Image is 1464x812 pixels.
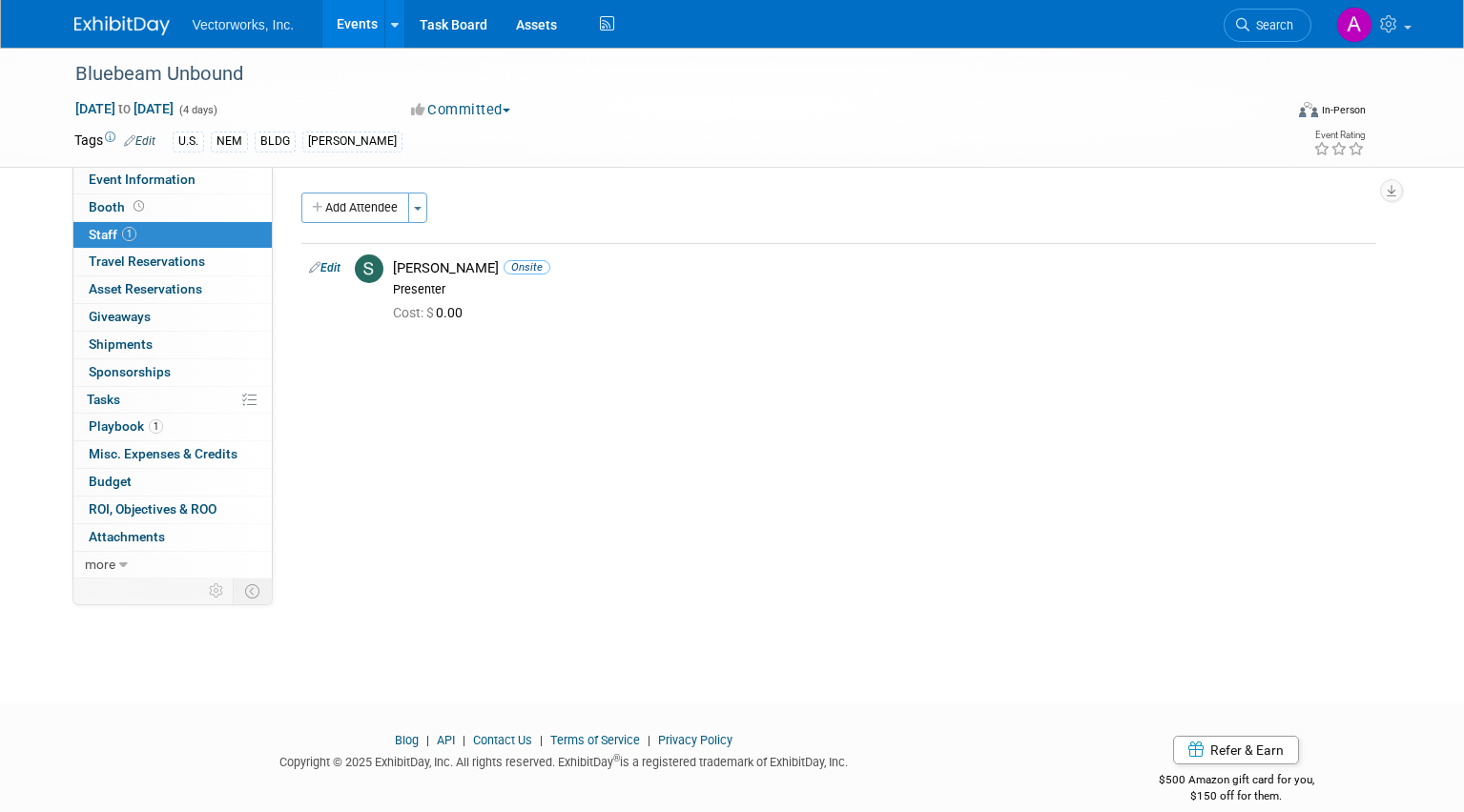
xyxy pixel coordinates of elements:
a: Contact Us [473,733,532,747]
span: Sponsorships [89,364,171,379]
span: (4 days) [177,104,217,116]
span: more [85,557,115,572]
a: Sponsorships [73,359,272,386]
span: | [458,733,470,747]
a: Terms of Service [550,733,640,747]
a: Privacy Policy [658,733,732,747]
span: to [115,101,134,116]
span: Attachments [89,529,165,544]
button: Add Attendee [301,193,409,223]
a: Blog [395,733,419,747]
span: Onsite [504,260,550,274]
span: Search [1249,18,1293,32]
img: Format-Inperson.png [1299,102,1318,117]
div: Presenter [393,282,1369,297]
a: API [437,733,455,747]
a: Budget [73,469,272,496]
a: more [73,552,272,579]
span: 1 [149,419,163,434]
div: U.S. [173,132,204,152]
a: Misc. Expenses & Credits [73,441,272,468]
span: | [535,733,547,747]
span: Budget [89,474,132,489]
span: Cost: $ [393,305,436,320]
a: Giveaways [73,304,272,331]
a: Booth [73,194,272,221]
span: | [422,733,434,747]
div: In-Person [1321,103,1366,117]
span: Event Information [89,172,196,187]
a: Asset Reservations [73,276,272,303]
a: Shipments [73,332,272,358]
div: Bluebeam Unbound [69,57,1257,91]
span: Asset Reservations [89,281,202,296]
a: ROI, Objectives & ROO [73,497,272,523]
span: Tasks [87,392,120,407]
span: Misc. Expenses & Credits [89,446,237,461]
div: BLDG [255,132,296,152]
div: NEM [211,132,248,152]
div: $500 Amazon gift card for you, [1083,760,1391,803]
a: Search [1224,9,1311,42]
td: Toggle Event Tabs [233,579,272,603]
span: Booth not reserved yet [130,199,148,213]
span: Travel Reservations [89,254,205,269]
button: Committed [404,100,518,120]
div: Event Rating [1313,131,1365,140]
img: ExhibitDay [74,16,170,35]
span: ROI, Objectives & ROO [89,501,217,517]
span: | [643,733,655,747]
a: Edit [124,134,155,148]
a: Event Information [73,167,272,193]
a: Playbook1 [73,414,272,440]
a: Attachments [73,524,272,551]
span: Vectorworks, Inc. [193,17,295,32]
a: Tasks [73,387,272,414]
a: Edit [309,261,340,274]
span: [DATE] [DATE] [74,100,175,117]
div: [PERSON_NAME] [302,132,402,152]
a: Staff1 [73,222,272,249]
div: [PERSON_NAME] [393,259,1369,277]
div: $150 off for them. [1083,788,1391,804]
a: Travel Reservations [73,249,272,275]
img: Alice Lowy [1336,7,1372,43]
div: Copyright © 2025 ExhibitDay, Inc. All rights reserved. ExhibitDay is a registered trademark of Ex... [74,749,1055,771]
span: Giveaways [89,309,151,324]
td: Tags [74,131,155,152]
a: Refer & Earn [1173,736,1299,764]
span: 0.00 [393,305,470,320]
span: 1 [122,227,136,241]
img: S.jpg [355,254,383,283]
sup: ® [613,753,620,763]
div: Event Format [1175,99,1367,128]
span: Booth [89,199,148,214]
td: Personalize Event Tab Strip [200,579,234,603]
span: Shipments [89,336,153,352]
span: Staff [89,227,136,242]
span: Playbook [89,418,163,434]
